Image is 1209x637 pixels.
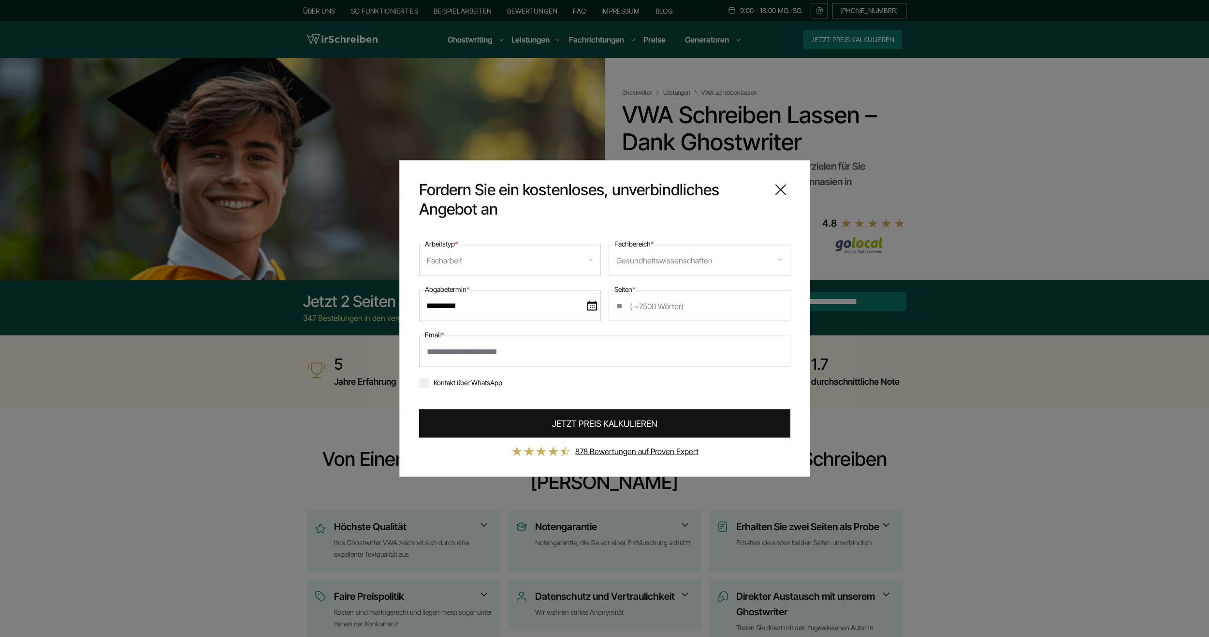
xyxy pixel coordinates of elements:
label: Arbeitstyp [425,238,458,250]
span: Fordern Sie ein kostenloses, unverbindliches Angebot an [419,180,763,219]
label: Kontakt über WhatsApp [419,378,502,387]
input: date [419,290,601,321]
img: date [587,301,597,311]
label: Email [425,329,444,341]
div: Facharbeit [427,253,462,268]
label: Fachbereich [614,238,654,250]
span: JETZT PREIS KALKULIEREN [552,417,657,430]
div: Gesundheitswissenschaften [616,253,713,268]
a: 878 Bewertungen auf Proven Expert [575,447,699,456]
label: Abgabetermin [425,284,469,295]
label: Seiten [614,284,635,295]
button: JETZT PREIS KALKULIEREN [419,409,790,438]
